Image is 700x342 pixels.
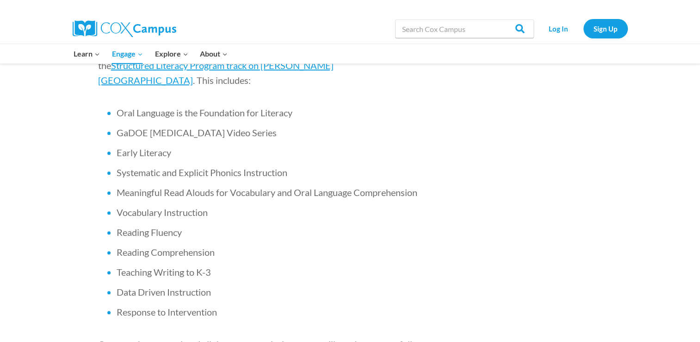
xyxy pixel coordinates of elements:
[539,19,579,38] a: Log In
[68,44,234,63] nav: Primary Navigation
[73,20,176,37] img: Cox Campus
[583,19,628,38] a: Sign Up
[193,75,251,86] span: . This includes:
[68,44,106,63] button: Child menu of Learn
[117,285,422,298] li: Data Driven Instruction
[149,44,194,63] button: Child menu of Explore
[117,147,171,158] span: Early Literacy
[117,167,287,178] span: Systematic and Explicit Phonics Instruction
[117,107,292,118] span: Oral Language is the Foundation for Literacy
[539,19,628,38] nav: Secondary Navigation
[194,44,234,63] button: Child menu of About
[106,44,149,63] button: Child menu of Engage
[117,227,182,238] span: Reading Fluency
[117,207,208,218] span: Vocabulary Instruction
[117,247,215,258] span: Reading Comprehension
[117,266,211,278] span: Teaching Writing to K-3
[117,306,217,317] span: Response to Intervention
[117,127,277,138] span: GaDOE [MEDICAL_DATA] Video Series
[395,19,534,38] input: Search Cox Campus
[117,187,417,198] span: Meaningful Read Alouds for Vocabulary and Oral Language Comprehension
